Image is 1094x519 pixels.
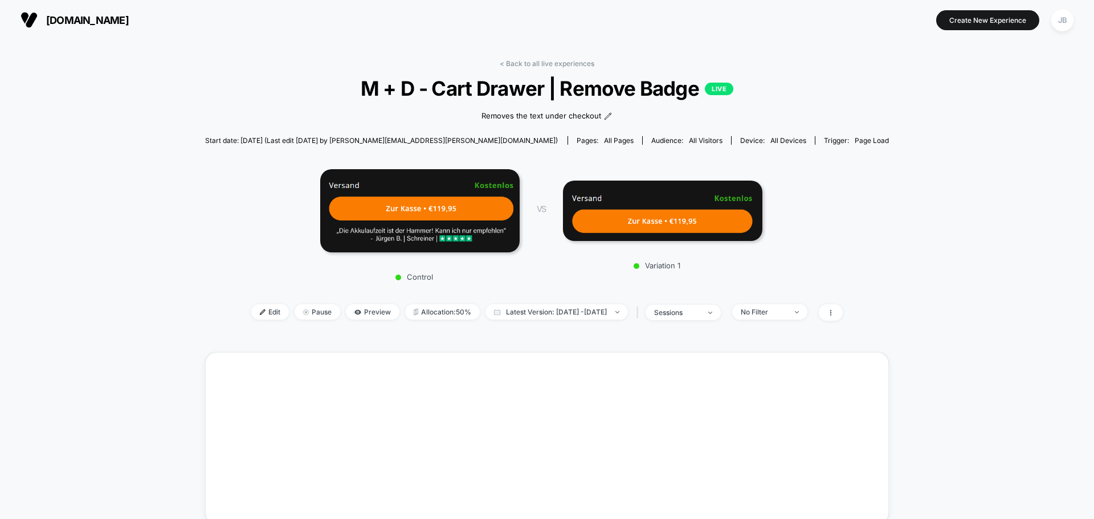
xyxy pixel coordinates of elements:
[577,136,634,145] div: Pages:
[500,59,594,68] a: < Back to all live experiences
[405,304,480,320] span: Allocation: 50%
[260,309,266,315] img: edit
[855,136,889,145] span: Page Load
[824,136,889,145] div: Trigger:
[615,311,619,313] img: end
[46,14,129,26] span: [DOMAIN_NAME]
[604,136,634,145] span: all pages
[494,309,500,315] img: calendar
[251,304,289,320] span: Edit
[537,204,546,214] span: VS
[485,304,628,320] span: Latest Version: [DATE] - [DATE]
[651,136,722,145] div: Audience:
[320,169,520,253] img: Control main
[239,76,855,100] span: M + D - Cart Drawer | Remove Badge
[741,308,786,316] div: No Filter
[634,304,646,321] span: |
[315,272,514,281] p: Control
[770,136,806,145] span: all devices
[563,181,762,241] img: Variation 1 main
[1051,9,1073,31] div: JB
[303,309,309,315] img: end
[346,304,399,320] span: Preview
[17,11,132,29] button: [DOMAIN_NAME]
[654,308,700,317] div: sessions
[689,136,722,145] span: All Visitors
[795,311,799,313] img: end
[557,261,757,270] p: Variation 1
[708,312,712,314] img: end
[1048,9,1077,32] button: JB
[21,11,38,28] img: Visually logo
[731,136,815,145] span: Device:
[414,309,418,315] img: rebalance
[936,10,1039,30] button: Create New Experience
[481,111,601,122] span: Removes the text under checkout
[295,304,340,320] span: Pause
[705,83,733,95] p: LIVE
[205,136,558,145] span: Start date: [DATE] (Last edit [DATE] by [PERSON_NAME][EMAIL_ADDRESS][PERSON_NAME][DOMAIN_NAME])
